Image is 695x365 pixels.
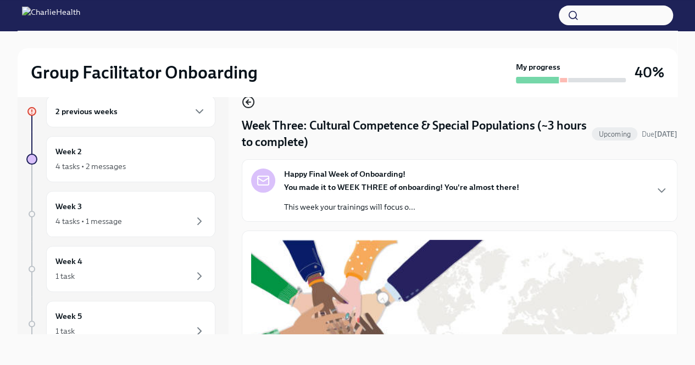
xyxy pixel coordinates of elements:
[55,200,82,212] h6: Week 3
[635,63,664,82] h3: 40%
[55,161,126,172] div: 4 tasks • 2 messages
[284,201,519,212] p: This week your trainings will focus o...
[26,301,215,347] a: Week 51 task
[55,255,82,267] h6: Week 4
[516,61,560,72] strong: My progress
[55,325,75,336] div: 1 task
[642,129,677,139] span: September 8th, 2025 09:00
[242,117,587,150] h4: Week Three: Cultural Competence & Special Populations (~3 hours to complete)
[26,246,215,292] a: Week 41 task
[26,191,215,237] a: Week 34 tasks • 1 message
[642,130,677,138] span: Due
[55,216,122,227] div: 4 tasks • 1 message
[55,145,82,158] h6: Week 2
[284,182,519,192] strong: You made it to WEEK THREE of onboarding! You're almost there!
[55,105,118,117] h6: 2 previous weeks
[22,7,80,24] img: CharlieHealth
[654,130,677,138] strong: [DATE]
[284,169,405,179] strong: Happy Final Week of Onboarding!
[55,310,82,322] h6: Week 5
[55,271,75,282] div: 1 task
[46,96,215,127] div: 2 previous weeks
[31,61,258,83] h2: Group Facilitator Onboarding
[592,130,637,138] span: Upcoming
[26,136,215,182] a: Week 24 tasks • 2 messages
